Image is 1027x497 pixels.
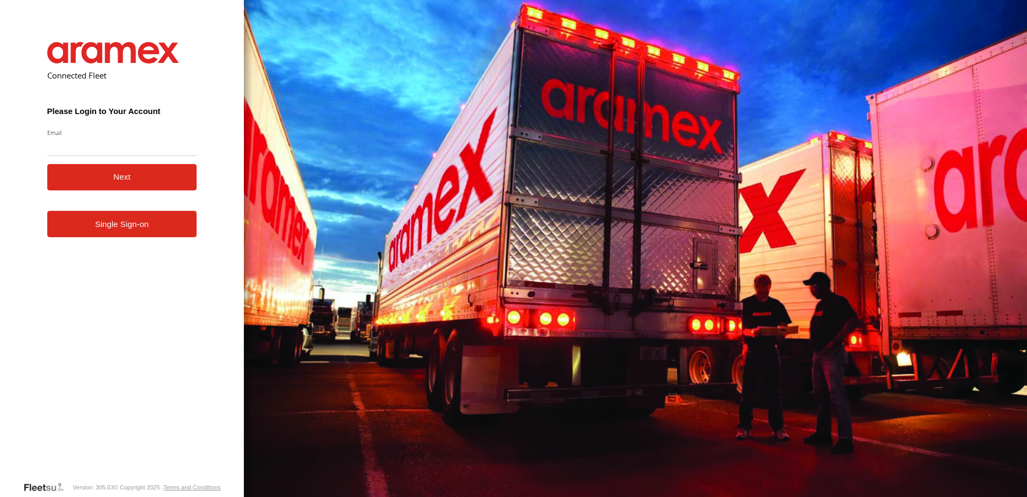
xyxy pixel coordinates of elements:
[47,129,197,137] label: Email
[47,42,179,63] img: Aramex
[47,211,197,237] a: Single Sign-on
[73,484,113,491] div: Version: 305.03
[47,164,197,190] button: Next
[47,70,197,81] h2: Connected Fleet
[163,484,220,491] a: Terms and Conditions
[23,482,73,493] a: Visit our Website
[47,106,197,116] h3: Please Login to Your Account
[114,484,221,491] div: © Copyright 2025 -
